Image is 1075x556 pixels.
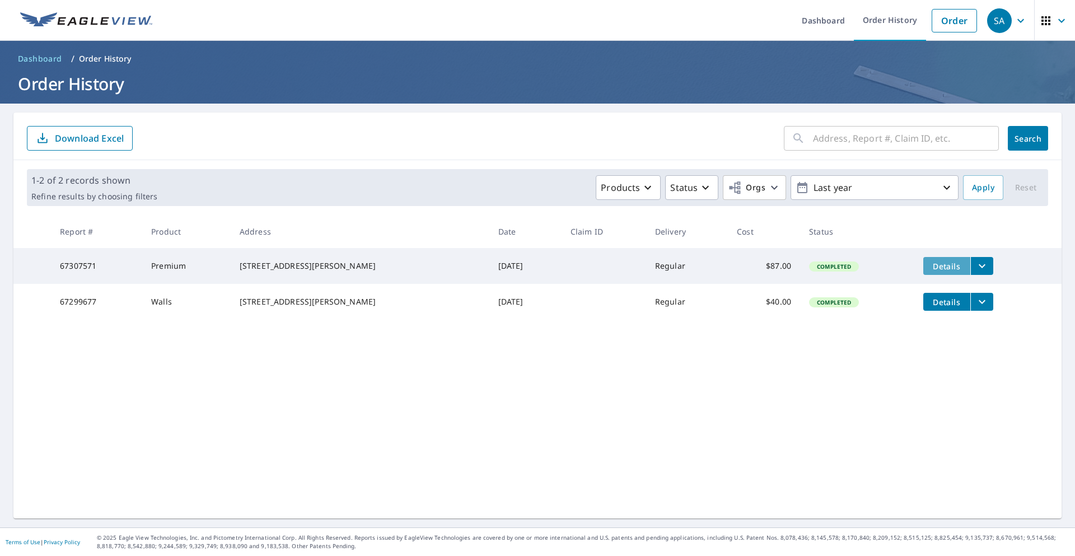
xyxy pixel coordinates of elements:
p: Status [670,181,698,194]
span: Search [1017,133,1039,144]
button: filesDropdownBtn-67299677 [970,293,993,311]
input: Address, Report #, Claim ID, etc. [813,123,999,154]
th: Claim ID [562,215,646,248]
td: $87.00 [728,248,800,284]
a: Terms of Use [6,538,40,546]
button: detailsBtn-67307571 [923,257,970,275]
td: $40.00 [728,284,800,320]
td: [DATE] [489,248,562,284]
img: EV Logo [20,12,152,29]
span: Dashboard [18,53,62,64]
button: Products [596,175,661,200]
td: 67307571 [51,248,142,284]
span: Orgs [728,181,765,195]
p: | [6,539,80,545]
button: Apply [963,175,1003,200]
th: Date [489,215,562,248]
div: [STREET_ADDRESS][PERSON_NAME] [240,296,480,307]
td: Premium [142,248,231,284]
button: Orgs [723,175,786,200]
nav: breadcrumb [13,50,1062,68]
th: Status [800,215,914,248]
button: Download Excel [27,126,133,151]
button: Status [665,175,718,200]
p: Products [601,181,640,194]
td: [DATE] [489,284,562,320]
td: 67299677 [51,284,142,320]
p: 1-2 of 2 records shown [31,174,157,187]
h1: Order History [13,72,1062,95]
a: Privacy Policy [44,538,80,546]
p: Last year [809,178,940,198]
th: Address [231,215,489,248]
th: Cost [728,215,800,248]
button: filesDropdownBtn-67307571 [970,257,993,275]
td: Regular [646,248,728,284]
button: Search [1008,126,1048,151]
a: Dashboard [13,50,67,68]
span: Completed [810,263,858,270]
span: Completed [810,298,858,306]
p: Order History [79,53,132,64]
p: Download Excel [55,132,124,144]
td: Regular [646,284,728,320]
span: Details [930,297,964,307]
td: Walls [142,284,231,320]
p: © 2025 Eagle View Technologies, Inc. and Pictometry International Corp. All Rights Reserved. Repo... [97,534,1069,550]
span: Apply [972,181,994,195]
a: Order [932,9,977,32]
span: Details [930,261,964,272]
button: detailsBtn-67299677 [923,293,970,311]
li: / [71,52,74,66]
p: Refine results by choosing filters [31,191,157,202]
th: Delivery [646,215,728,248]
button: Last year [791,175,959,200]
div: SA [987,8,1012,33]
th: Report # [51,215,142,248]
div: [STREET_ADDRESS][PERSON_NAME] [240,260,480,272]
th: Product [142,215,231,248]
